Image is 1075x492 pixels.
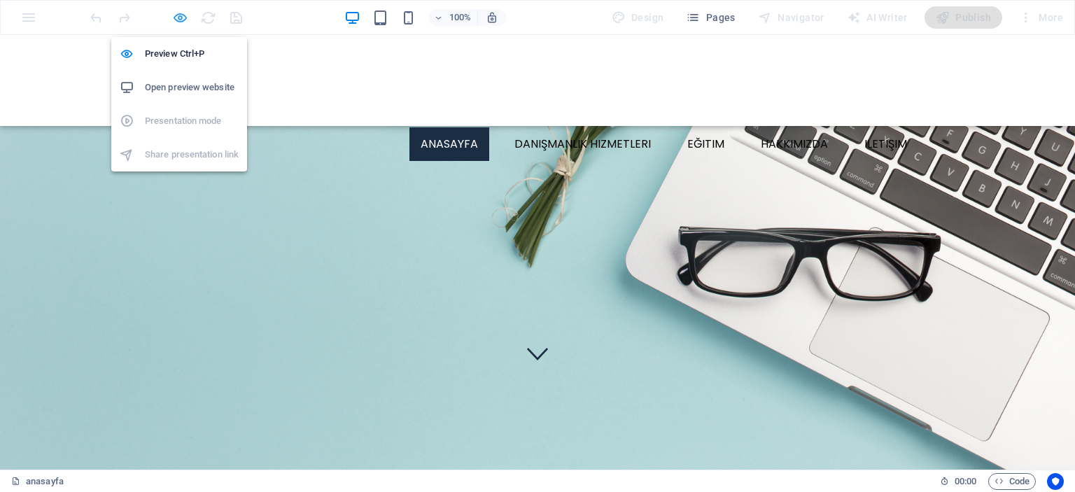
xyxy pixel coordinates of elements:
[409,92,489,126] a: anasayfa
[750,92,839,126] a: hakkımızda
[449,9,472,26] h6: 100%
[988,473,1036,490] button: Code
[676,92,736,126] a: eğitim
[955,473,976,490] span: 00 00
[503,92,662,126] a: danışmanlık hizmetleri
[145,79,239,96] h6: Open preview website
[606,6,670,29] div: Design (Ctrl+Alt+Y)
[853,92,918,126] a: iletişim
[686,10,735,24] span: Pages
[680,6,740,29] button: Pages
[964,476,967,486] span: :
[428,9,478,26] button: 100%
[145,45,239,62] h6: Preview Ctrl+P
[995,473,1030,490] span: Code
[940,473,977,490] h6: Session time
[11,473,64,490] a: Click to cancel selection. Double-click to open Pages
[1047,473,1064,490] button: Usercentrics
